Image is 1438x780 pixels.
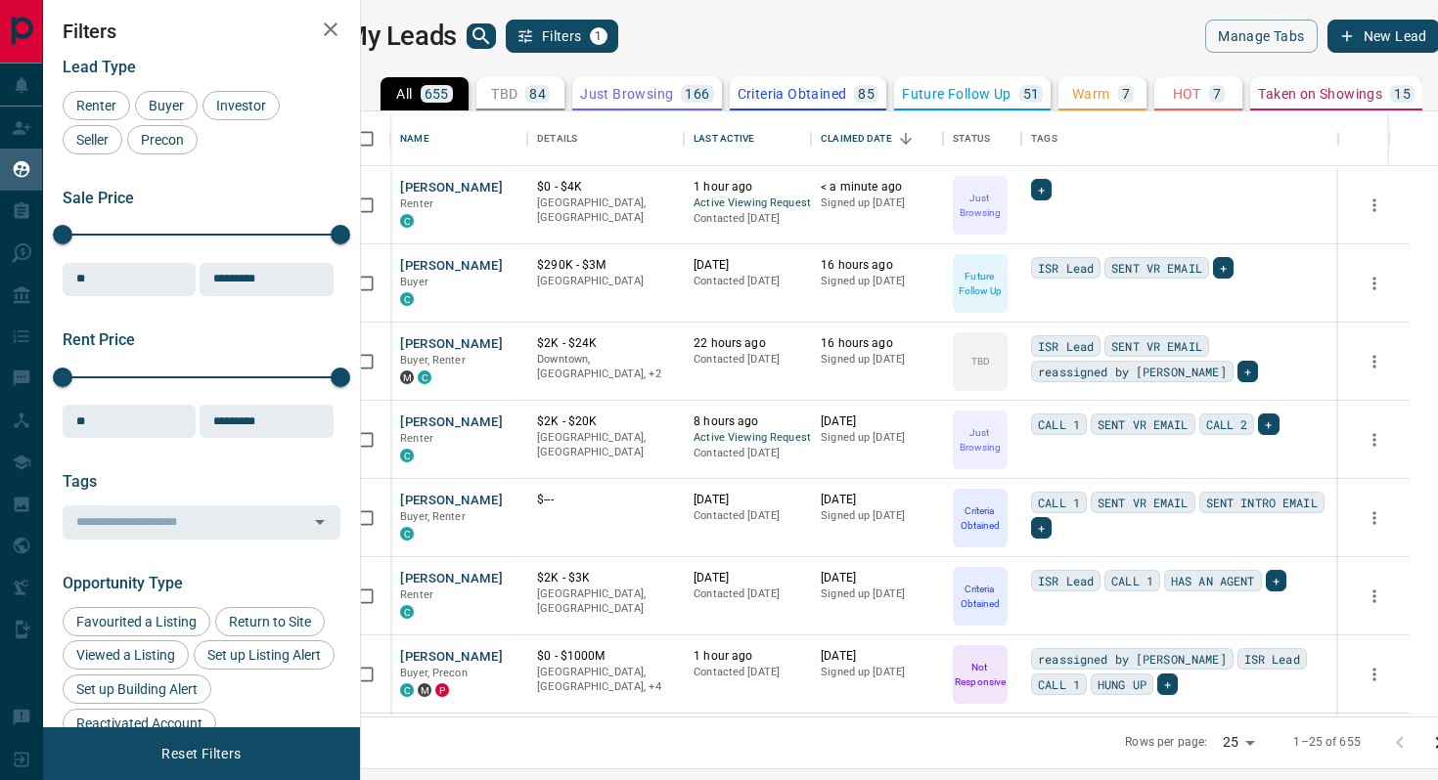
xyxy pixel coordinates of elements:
[1215,728,1262,757] div: 25
[821,492,933,508] p: [DATE]
[694,111,754,166] div: Last Active
[63,472,97,491] span: Tags
[1038,336,1094,356] span: ISR Lead
[1023,87,1040,101] p: 51
[1265,414,1272,434] span: +
[400,413,503,432] button: [PERSON_NAME]
[1111,258,1202,278] span: SENT VR EMAIL
[63,91,130,120] div: Renter
[127,125,198,154] div: Precon
[1171,571,1255,590] span: HAS AN AGENT
[821,274,933,289] p: Signed up [DATE]
[63,607,210,636] div: Favourited a Listing
[467,23,496,49] button: search button
[69,614,203,629] span: Favourited a Listing
[1031,179,1052,200] div: +
[63,125,122,154] div: Seller
[537,430,674,460] p: [GEOGRAPHIC_DATA], [GEOGRAPHIC_DATA]
[537,257,674,274] p: $290K - $3M
[821,508,933,524] p: Signed up [DATE]
[1021,111,1338,166] div: Tags
[418,370,431,384] div: condos.ca
[1360,503,1389,533] button: more
[685,87,709,101] p: 166
[1244,649,1300,669] span: ISR Lead
[1266,570,1286,591] div: +
[63,189,134,207] span: Sale Price
[694,352,801,368] p: Contacted [DATE]
[858,87,875,101] p: 85
[1360,347,1389,376] button: more
[400,492,503,510] button: [PERSON_NAME]
[400,432,433,445] span: Renter
[400,354,466,367] span: Buyer, Renter
[1360,582,1389,611] button: more
[1038,258,1094,278] span: ISR Lead
[537,335,674,352] p: $2K - $24K
[306,508,334,536] button: Open
[580,87,673,101] p: Just Browsing
[537,352,674,382] p: East End, Toronto
[955,269,1006,298] p: Future Follow Up
[69,681,204,697] span: Set up Building Alert
[69,715,209,731] span: Reactivated Account
[694,195,801,212] span: Active Viewing Request
[1360,269,1389,298] button: more
[390,111,527,166] div: Name
[955,660,1006,689] p: Not Responsive
[1038,571,1094,590] span: ISR Lead
[821,352,933,368] p: Signed up [DATE]
[694,586,801,602] p: Contacted [DATE]
[400,197,433,210] span: Renter
[400,179,503,197] button: [PERSON_NAME]
[811,111,943,166] div: Claimed Date
[202,91,280,120] div: Investor
[1164,674,1171,694] span: +
[821,335,933,352] p: 16 hours ago
[955,582,1006,611] p: Criteria Obtained
[1293,734,1360,751] p: 1–25 of 655
[1206,414,1248,434] span: CALL 2
[396,87,412,101] p: All
[1258,413,1279,435] div: +
[1038,518,1045,538] span: +
[400,276,428,288] span: Buyer
[63,640,189,670] div: Viewed a Listing
[344,21,457,52] h1: My Leads
[400,449,414,462] div: condos.ca
[821,179,933,195] p: < a minute ago
[537,195,674,226] p: [GEOGRAPHIC_DATA], [GEOGRAPHIC_DATA]
[953,111,990,166] div: Status
[1360,191,1389,220] button: more
[400,605,414,619] div: condos.ca
[400,370,414,384] div: mrloft.ca
[201,647,328,663] span: Set up Listing Alert
[1206,493,1318,512] span: SENT INTRO EMAIL
[694,413,801,430] p: 8 hours ago
[694,211,801,227] p: Contacted [DATE]
[506,20,618,53] button: Filters1
[943,111,1021,166] div: Status
[1111,571,1153,590] span: CALL 1
[1122,87,1130,101] p: 7
[63,709,216,738] div: Reactivated Account
[1038,649,1226,669] span: reassigned by [PERSON_NAME]
[902,87,1011,101] p: Future Follow Up
[821,570,933,586] p: [DATE]
[149,737,253,770] button: Reset Filters
[1111,336,1202,356] span: SENT VR EMAIL
[1244,362,1251,381] span: +
[1213,257,1234,279] div: +
[1273,571,1280,590] span: +
[1031,517,1052,539] div: +
[1157,673,1178,695] div: +
[1394,87,1411,101] p: 15
[1125,734,1207,751] p: Rows per page:
[194,640,335,670] div: Set up Listing Alert
[537,492,674,508] p: $---
[142,98,191,113] span: Buyer
[1038,493,1080,512] span: CALL 1
[971,354,990,368] p: TBD
[694,257,801,274] p: [DATE]
[400,648,503,667] button: [PERSON_NAME]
